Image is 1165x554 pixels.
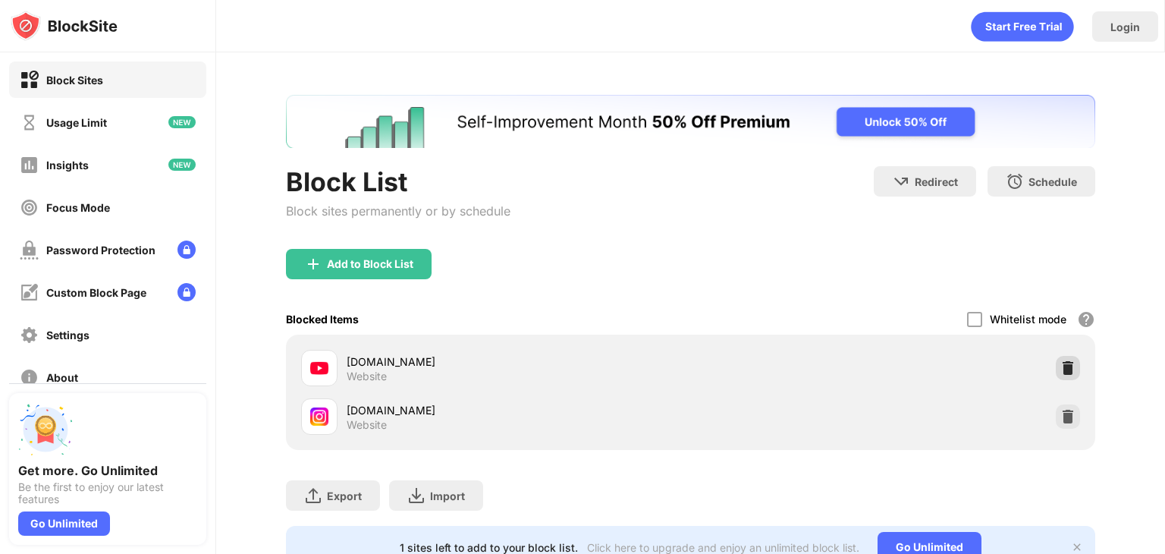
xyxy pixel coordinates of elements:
img: about-off.svg [20,368,39,387]
div: About [46,371,78,384]
div: Focus Mode [46,201,110,214]
img: new-icon.svg [168,159,196,171]
img: customize-block-page-off.svg [20,283,39,302]
img: lock-menu.svg [177,283,196,301]
img: favicons [310,408,328,426]
div: Import [430,489,465,502]
div: Password Protection [46,244,155,257]
div: Block List [286,166,510,197]
div: Block Sites [46,74,103,87]
div: Login [1110,20,1140,33]
img: logo-blocksite.svg [11,11,118,41]
div: 1 sites left to add to your block list. [400,541,578,554]
div: Custom Block Page [46,286,146,299]
div: Schedule [1028,175,1077,188]
img: insights-off.svg [20,156,39,175]
img: password-protection-off.svg [20,241,39,260]
div: Be the first to enjoy our latest features [18,481,197,505]
div: Settings [46,329,89,342]
div: Add to Block List [327,258,413,270]
img: push-unlimited.svg [18,402,73,457]
div: Redirect [915,175,958,188]
div: Blocked Items [286,313,359,326]
img: time-usage-off.svg [20,113,39,132]
iframe: Banner [286,95,1095,148]
img: favicons [310,359,328,377]
div: Export [327,489,362,502]
img: block-on.svg [20,71,39,90]
div: animation [971,11,1074,42]
img: lock-menu.svg [177,241,196,259]
div: Get more. Go Unlimited [18,463,197,478]
div: Go Unlimited [18,512,110,536]
img: focus-off.svg [20,198,39,217]
div: Click here to upgrade and enjoy an unlimited block list. [587,541,859,554]
div: Usage Limit [46,116,107,129]
img: new-icon.svg [168,116,196,128]
img: settings-off.svg [20,326,39,345]
div: [DOMAIN_NAME] [347,402,690,418]
div: Block sites permanently or by schedule [286,203,510,219]
div: Website [347,370,387,383]
div: [DOMAIN_NAME] [347,354,690,370]
img: x-button.svg [1071,541,1083,553]
div: Whitelist mode [990,313,1066,326]
div: Insights [46,159,89,172]
div: Website [347,418,387,432]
